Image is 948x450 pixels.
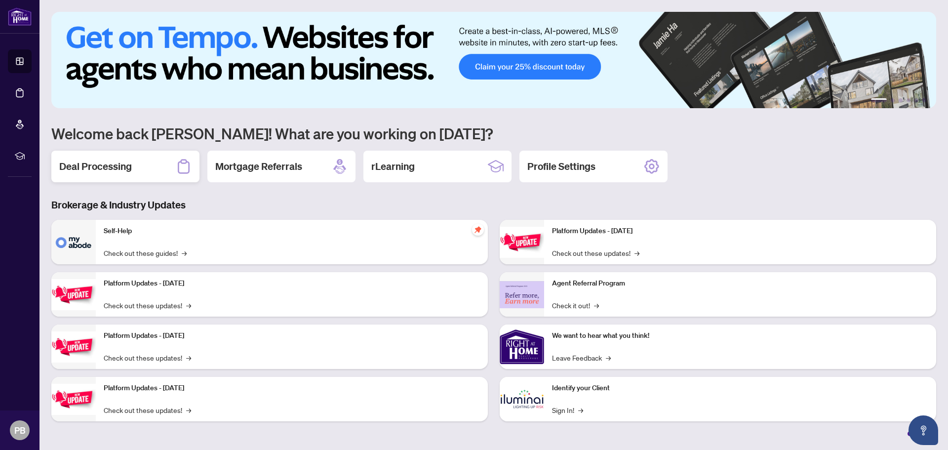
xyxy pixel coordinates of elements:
[552,330,928,341] p: We want to hear what you think!
[59,160,132,173] h2: Deal Processing
[371,160,415,173] h2: rLearning
[104,330,480,341] p: Platform Updates - [DATE]
[215,160,302,173] h2: Mortgage Referrals
[51,331,96,363] img: Platform Updates - July 21, 2025
[104,383,480,394] p: Platform Updates - [DATE]
[51,198,936,212] h3: Brokerage & Industry Updates
[186,405,191,415] span: →
[552,247,639,258] a: Check out these updates!→
[527,160,595,173] h2: Profile Settings
[871,98,887,102] button: 1
[8,7,32,26] img: logo
[899,98,903,102] button: 3
[594,300,599,311] span: →
[104,405,191,415] a: Check out these updates!→
[104,300,191,311] a: Check out these updates!→
[51,124,936,143] h1: Welcome back [PERSON_NAME]! What are you working on [DATE]?
[500,227,544,258] img: Platform Updates - June 23, 2025
[500,325,544,369] img: We want to hear what you think!
[552,405,583,415] a: Sign In!→
[186,352,191,363] span: →
[104,226,480,237] p: Self-Help
[186,300,191,311] span: →
[14,423,26,437] span: PB
[104,278,480,289] p: Platform Updates - [DATE]
[51,12,936,108] img: Slide 0
[578,405,583,415] span: →
[891,98,895,102] button: 2
[104,247,187,258] a: Check out these guides!→
[552,383,928,394] p: Identify your Client
[914,98,918,102] button: 5
[634,247,639,258] span: →
[552,278,928,289] p: Agent Referral Program
[500,281,544,308] img: Agent Referral Program
[922,98,926,102] button: 6
[182,247,187,258] span: →
[104,352,191,363] a: Check out these updates!→
[500,377,544,421] img: Identify your Client
[908,415,938,445] button: Open asap
[51,384,96,415] img: Platform Updates - July 8, 2025
[472,224,484,236] span: pushpin
[51,220,96,264] img: Self-Help
[552,300,599,311] a: Check it out!→
[552,352,611,363] a: Leave Feedback→
[51,279,96,310] img: Platform Updates - September 16, 2025
[606,352,611,363] span: →
[552,226,928,237] p: Platform Updates - [DATE]
[907,98,910,102] button: 4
